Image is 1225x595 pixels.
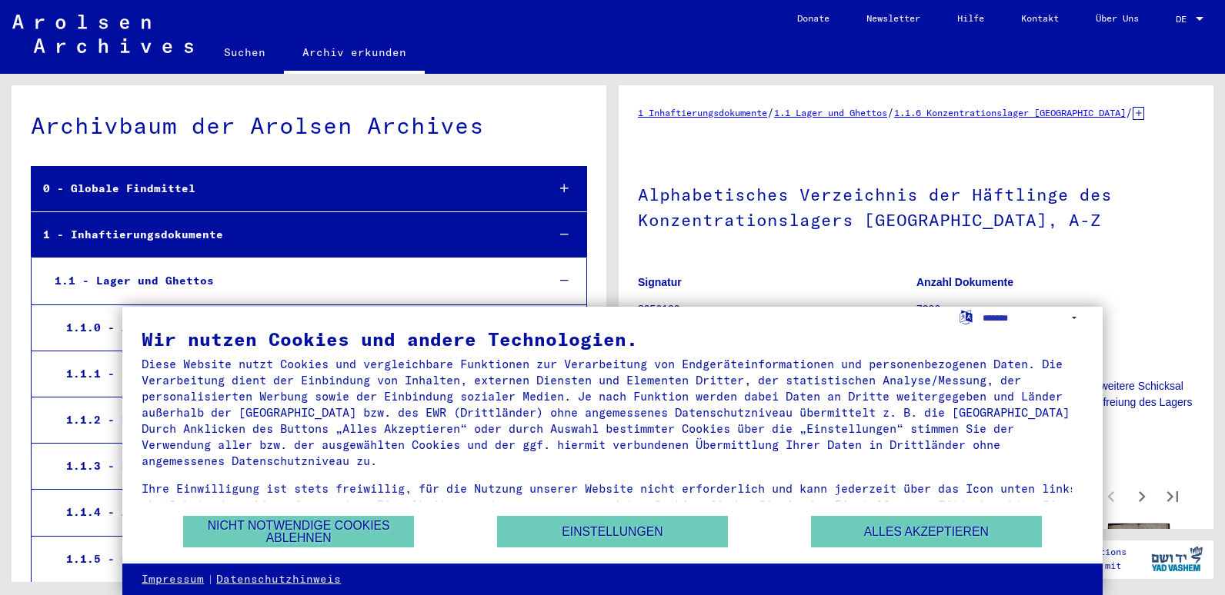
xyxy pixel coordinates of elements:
img: yv_logo.png [1148,540,1206,578]
b: Signatur [638,276,682,288]
p: 7006 [916,301,1194,317]
a: 1.1 Lager und Ghettos [774,107,887,118]
a: Archiv erkunden [284,34,425,74]
div: 1.1 - Lager und Ghettos [43,266,534,296]
div: 1.1.4 - Auffanglager [GEOGRAPHIC_DATA] [55,497,534,527]
a: Impressum [142,572,204,587]
p: 8056100 [638,301,916,317]
button: Last page [1157,480,1188,511]
button: Next page [1127,480,1157,511]
div: 1.1.1 - Polizeiliches Durchgangslager [GEOGRAPHIC_DATA] [55,359,534,389]
div: Archivbaum der Arolsen Archives [31,108,587,143]
a: 1 Inhaftierungsdokumente [638,107,767,118]
div: 1.1.2 - Konzentrations- und Vernichtungslager [GEOGRAPHIC_DATA] [55,405,534,435]
div: 1 - Inhaftierungsdokumente [32,220,534,250]
a: 1.1.6 Konzentrationslager [GEOGRAPHIC_DATA] [894,107,1126,118]
h1: Alphabetisches Verzeichnis der Häftlinge des Konzentrationslagers [GEOGRAPHIC_DATA], A-Z [638,159,1194,252]
span: / [1126,105,1133,119]
span: / [887,105,894,119]
button: Alles akzeptieren [811,516,1042,547]
span: DE [1176,14,1193,25]
img: 001.jpg [1108,524,1170,568]
div: 1.1.0 - Allgemeines [55,313,534,343]
select: Sprache auswählen [983,307,1083,329]
div: 0 - Globale Findmittel [32,174,534,204]
label: Sprache auswählen [958,309,974,324]
span: / [767,105,774,119]
b: Anzahl Dokumente [916,276,1013,288]
a: Datenschutzhinweis [216,572,341,587]
div: 1.1.3 - Konzentrationslager [GEOGRAPHIC_DATA] [55,451,534,481]
img: Arolsen_neg.svg [12,15,193,53]
div: Diese Website nutzt Cookies und vergleichbare Funktionen zur Verarbeitung von Endgeräteinformatio... [142,356,1083,469]
button: Einstellungen [497,516,728,547]
div: Wir nutzen Cookies und andere Technologien. [142,330,1083,348]
div: Ihre Einwilligung ist stets freiwillig, für die Nutzung unserer Website nicht erforderlich und ka... [142,480,1083,529]
button: Previous page [1096,480,1127,511]
button: Nicht notwendige Cookies ablehnen [183,516,414,547]
a: Suchen [205,34,284,71]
